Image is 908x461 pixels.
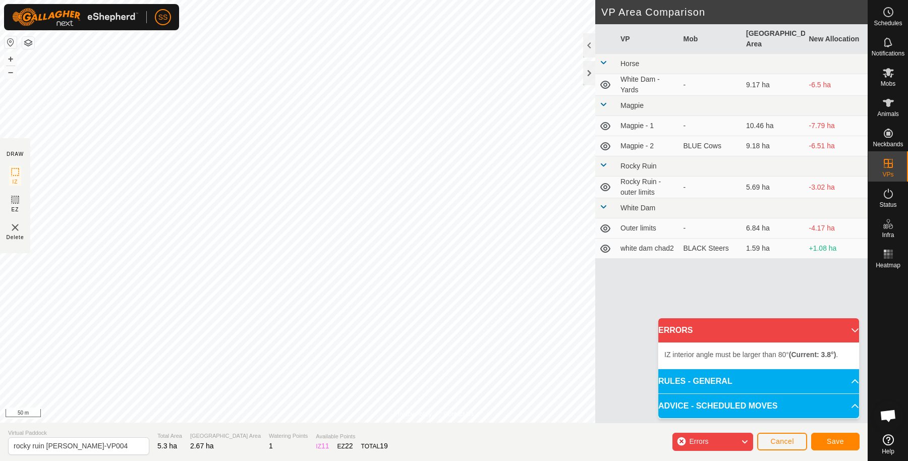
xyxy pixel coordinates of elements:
span: Cancel [770,437,794,445]
span: Save [827,437,844,445]
span: 19 [380,442,388,450]
span: Neckbands [873,141,903,147]
td: Outer limits [616,218,679,239]
p-accordion-header: ADVICE - SCHEDULED MOVES [658,394,859,418]
div: BLACK Steers [684,243,739,254]
p-accordion-content: ERRORS [658,342,859,369]
th: [GEOGRAPHIC_DATA] Area [742,24,805,54]
td: 10.46 ha [742,116,805,136]
div: Open chat [873,400,903,431]
td: White Dam - Yards [616,74,679,96]
span: Animals [877,111,899,117]
div: BLUE Cows [684,141,739,151]
button: Save [811,433,860,450]
span: Virtual Paddock [8,429,149,437]
span: IZ [13,178,18,186]
td: -4.17 ha [805,218,868,239]
span: Delete [7,234,24,241]
a: Help [868,430,908,458]
span: 11 [321,442,329,450]
td: -7.79 ha [805,116,868,136]
span: Rocky Ruin [620,162,657,170]
td: Magpie - 1 [616,116,679,136]
span: Mobs [881,81,895,87]
span: Total Area [157,432,182,440]
td: Magpie - 2 [616,136,679,156]
td: 6.84 ha [742,218,805,239]
button: Reset Map [5,36,17,48]
span: Status [879,202,896,208]
div: - [684,182,739,193]
td: white dam chad2 [616,239,679,259]
td: -6.5 ha [805,74,868,96]
span: SS [158,12,168,23]
b: (Current: 3.8°) [789,351,836,359]
img: Gallagher Logo [12,8,138,26]
span: Help [882,448,894,454]
span: EZ [12,206,19,213]
p-accordion-header: RULES - GENERAL [658,369,859,393]
span: Horse [620,60,639,68]
span: Magpie [620,101,644,109]
button: Cancel [757,433,807,450]
td: 9.18 ha [742,136,805,156]
span: Notifications [872,50,904,56]
div: TOTAL [361,441,388,451]
p-accordion-header: ERRORS [658,318,859,342]
span: Available Points [316,432,387,441]
div: DRAW [7,150,24,158]
th: Mob [679,24,743,54]
a: Privacy Policy [394,410,432,419]
div: - [684,80,739,90]
td: 1.59 ha [742,239,805,259]
span: 1 [269,442,273,450]
button: Map Layers [22,37,34,49]
span: Errors [689,437,708,445]
span: 2.67 ha [190,442,214,450]
td: -3.02 ha [805,177,868,198]
span: 22 [345,442,353,450]
td: -6.51 ha [805,136,868,156]
div: EZ [337,441,353,451]
td: +1.08 ha [805,239,868,259]
span: Watering Points [269,432,308,440]
td: 9.17 ha [742,74,805,96]
button: + [5,53,17,65]
span: Heatmap [876,262,900,268]
span: VPs [882,171,893,178]
div: - [684,121,739,131]
span: RULES - GENERAL [658,375,732,387]
span: White Dam [620,204,655,212]
span: ADVICE - SCHEDULED MOVES [658,400,777,412]
div: - [684,223,739,234]
div: IZ [316,441,329,451]
span: Infra [882,232,894,238]
span: [GEOGRAPHIC_DATA] Area [190,432,261,440]
a: Contact Us [444,410,474,419]
span: ERRORS [658,324,693,336]
button: – [5,66,17,78]
td: 5.69 ha [742,177,805,198]
span: 5.3 ha [157,442,177,450]
th: VP [616,24,679,54]
th: New Allocation [805,24,868,54]
img: VP [9,221,21,234]
h2: VP Area Comparison [601,6,868,18]
span: Schedules [874,20,902,26]
td: Rocky Ruin - outer limits [616,177,679,198]
span: IZ interior angle must be larger than 80° . [664,351,838,359]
